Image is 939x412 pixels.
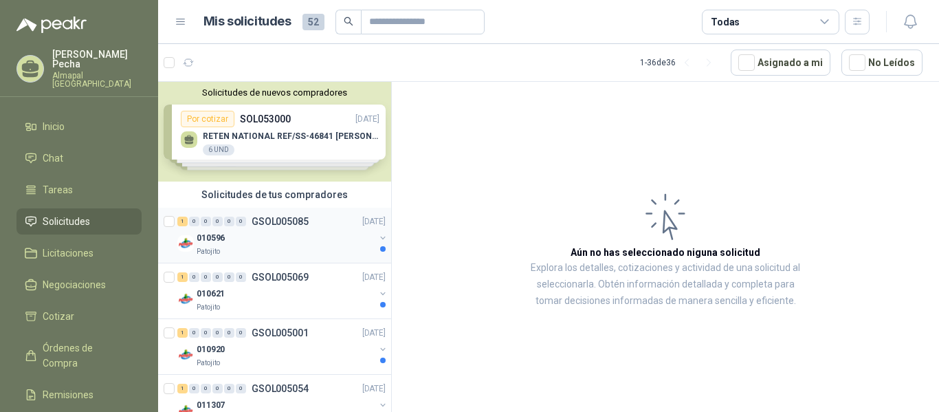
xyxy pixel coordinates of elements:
a: Negociaciones [16,272,142,298]
div: Solicitudes de tus compradores [158,182,391,208]
div: Todas [711,14,740,30]
div: 0 [236,384,246,393]
div: 1 [177,328,188,338]
div: 0 [201,328,211,338]
p: 010596 [197,232,225,245]
div: 0 [236,272,246,282]
h3: Aún no has seleccionado niguna solicitud [571,245,760,260]
div: 0 [212,384,223,393]
a: 1 0 0 0 0 0 GSOL005001[DATE] Company Logo010920Patojito [177,325,388,369]
a: Remisiones [16,382,142,408]
div: 1 [177,272,188,282]
a: Inicio [16,113,142,140]
a: Cotizar [16,303,142,329]
p: [DATE] [362,215,386,228]
div: 0 [189,272,199,282]
p: Patojito [197,302,220,313]
p: GSOL005069 [252,272,309,282]
p: 010920 [197,343,225,356]
div: 0 [224,384,234,393]
img: Company Logo [177,291,194,307]
div: 0 [189,217,199,226]
div: 0 [212,328,223,338]
span: Inicio [43,119,65,134]
div: 0 [212,217,223,226]
span: Remisiones [43,387,93,402]
p: [PERSON_NAME] Pecha [52,50,142,69]
span: Negociaciones [43,277,106,292]
span: Órdenes de Compra [43,340,129,371]
div: 1 [177,384,188,393]
span: Cotizar [43,309,74,324]
div: 0 [189,384,199,393]
button: Asignado a mi [731,50,830,76]
div: 1 - 36 de 36 [640,52,720,74]
span: 52 [302,14,324,30]
p: [DATE] [362,327,386,340]
button: Solicitudes de nuevos compradores [164,87,386,98]
p: [DATE] [362,382,386,395]
img: Company Logo [177,235,194,252]
a: Solicitudes [16,208,142,235]
h1: Mis solicitudes [203,12,291,32]
div: 0 [224,272,234,282]
p: Explora los detalles, cotizaciones y actividad de una solicitud al seleccionarla. Obtén informaci... [529,260,802,310]
div: 0 [201,272,211,282]
button: No Leídos [841,50,923,76]
p: Almapal [GEOGRAPHIC_DATA] [52,72,142,88]
div: 0 [236,328,246,338]
div: 0 [212,272,223,282]
p: GSOL005001 [252,328,309,338]
div: 0 [224,328,234,338]
span: Licitaciones [43,246,93,261]
p: GSOL005054 [252,384,309,393]
div: 0 [224,217,234,226]
div: 0 [201,384,211,393]
div: 1 [177,217,188,226]
div: Solicitudes de nuevos compradoresPor cotizarSOL053000[DATE] RETEN NATIONAL REF/SS-46841 [PERSON_N... [158,82,391,182]
a: Órdenes de Compra [16,335,142,376]
p: GSOL005085 [252,217,309,226]
img: Company Logo [177,347,194,363]
img: Logo peakr [16,17,87,33]
p: Patojito [197,358,220,369]
span: search [344,17,353,26]
div: 0 [189,328,199,338]
div: 0 [201,217,211,226]
p: 010621 [197,288,225,301]
p: [DATE] [362,271,386,284]
div: 0 [236,217,246,226]
p: Patojito [197,246,220,257]
a: 1 0 0 0 0 0 GSOL005069[DATE] Company Logo010621Patojito [177,269,388,313]
a: Tareas [16,177,142,203]
span: Solicitudes [43,214,90,229]
p: 011307 [197,399,225,412]
span: Chat [43,151,63,166]
a: Licitaciones [16,240,142,266]
a: Chat [16,145,142,171]
a: 1 0 0 0 0 0 GSOL005085[DATE] Company Logo010596Patojito [177,213,388,257]
span: Tareas [43,182,73,197]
